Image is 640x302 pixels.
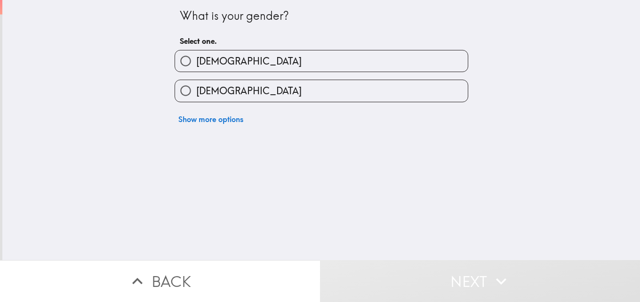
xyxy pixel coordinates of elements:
[175,50,468,72] button: [DEMOGRAPHIC_DATA]
[180,36,463,46] h6: Select one.
[175,80,468,101] button: [DEMOGRAPHIC_DATA]
[175,110,247,129] button: Show more options
[196,55,302,68] span: [DEMOGRAPHIC_DATA]
[180,8,463,24] div: What is your gender?
[320,260,640,302] button: Next
[196,84,302,98] span: [DEMOGRAPHIC_DATA]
